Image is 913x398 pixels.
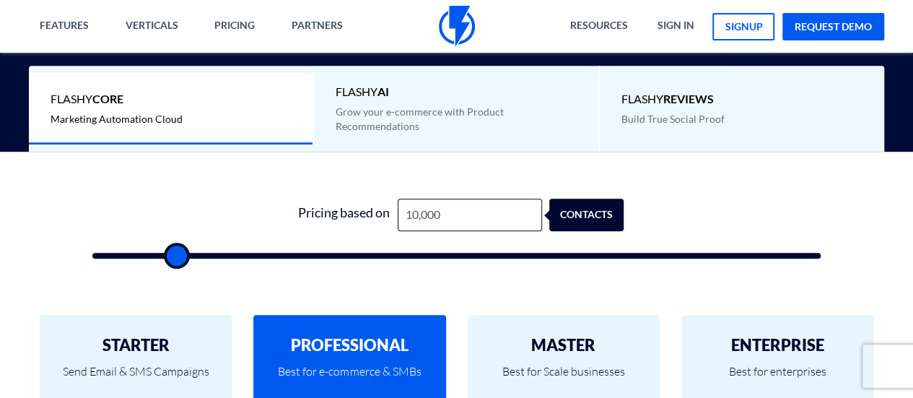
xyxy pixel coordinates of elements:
div: Pricing based on [289,199,398,231]
span: Marketing Automation Cloud [51,113,183,125]
h2: ENTERPRISE [703,337,852,354]
b: REVIEWS [663,92,714,105]
h2: STARTER [61,337,210,354]
a: request demo [782,13,884,40]
a: signup [712,13,774,40]
div: contacts [566,199,640,231]
span: Flashy [51,91,291,108]
span: Flashy [621,91,863,108]
h2: PROFESSIONAL [275,337,424,354]
h2: MASTER [489,337,638,354]
span: Grow your e-commerce with Product Recommendations [336,105,504,132]
span: Build True Social Proof [621,113,725,125]
span: Flashy [336,84,576,100]
b: Core [92,92,123,105]
b: AI [377,85,389,98]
